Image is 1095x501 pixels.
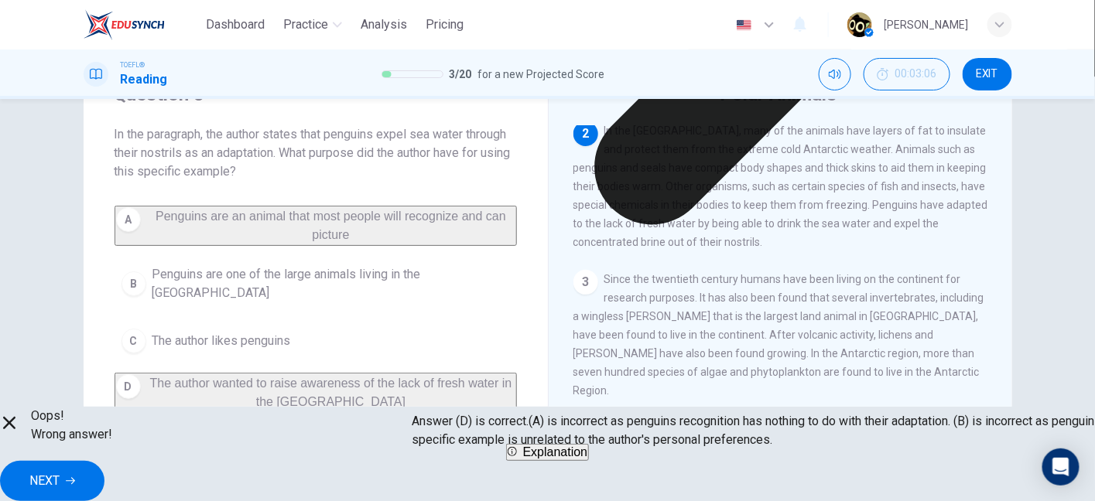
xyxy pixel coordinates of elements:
[478,65,605,83] span: for a new Projected Score
[156,210,506,241] span: Penguins are an animal that most people will recognize and can picture
[206,15,265,34] span: Dashboard
[361,15,407,34] span: Analysis
[121,60,145,70] span: TOEFL®
[84,9,165,40] img: EduSynch logo
[121,70,168,89] h1: Reading
[426,15,464,34] span: Pricing
[819,58,851,90] div: Mute
[115,125,517,181] span: In the paragraph, the author states that penguins expel sea water through their nostrils as an ad...
[450,65,472,83] span: 3 / 20
[976,68,998,80] span: EXIT
[31,407,112,425] span: Oops!
[116,374,141,399] div: D
[116,207,141,232] div: A
[847,12,872,37] img: Profile picture
[523,445,588,458] span: Explanation
[31,425,112,444] span: Wrong answer!
[885,15,969,34] div: [PERSON_NAME]
[1042,448,1080,486] div: Open Intercom Messenger
[895,68,937,80] span: 00:03:06
[734,19,754,31] img: en
[29,470,60,492] span: NEXT
[864,58,950,90] div: Hide
[150,377,512,408] span: The author wanted to raise awareness of the lack of fresh water in the [GEOGRAPHIC_DATA]
[283,15,328,34] span: Practice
